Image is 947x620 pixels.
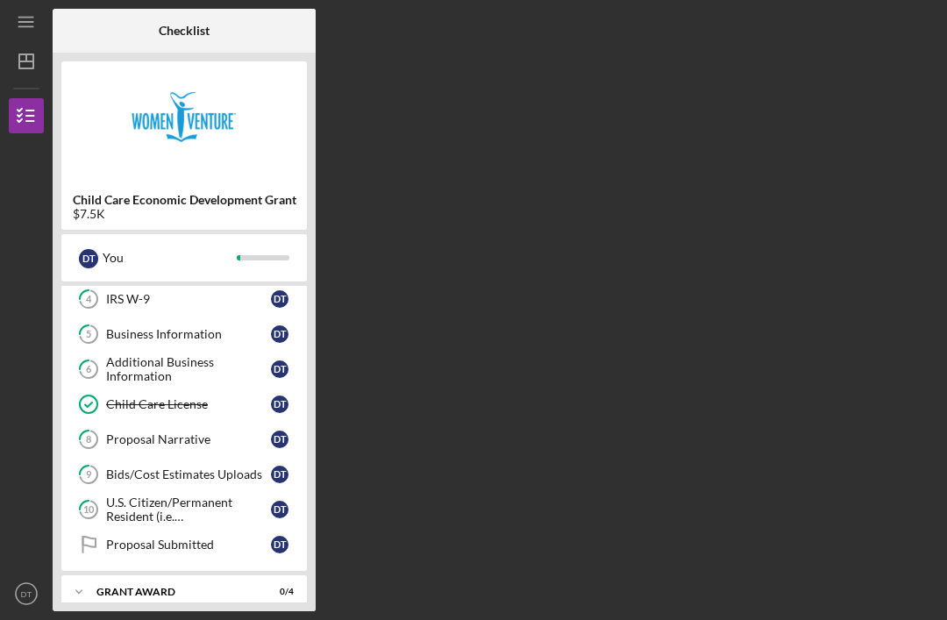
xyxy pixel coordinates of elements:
div: D T [271,536,288,553]
div: Proposal Narrative [106,432,271,446]
div: D T [79,249,98,268]
div: Business Information [106,327,271,341]
tspan: 8 [86,434,91,445]
div: D T [271,325,288,343]
a: 5Business InformationDT [70,317,298,352]
div: D T [271,290,288,308]
div: IRS W-9 [106,292,271,306]
b: Child Care Economic Development Grant [73,193,296,207]
div: D T [271,396,288,413]
a: 8Proposal NarrativeDT [70,422,298,457]
div: Grant Award [96,587,250,597]
div: U.S. Citizen/Permanent Resident (i.e. [DEMOGRAPHIC_DATA])? [106,495,271,524]
a: 9Bids/Cost Estimates UploadsDT [70,457,298,492]
tspan: 9 [86,469,92,481]
div: Child Care License [106,397,271,411]
tspan: 10 [83,504,95,516]
div: D T [271,466,288,483]
a: Child Care LicenseDT [70,387,298,422]
a: 10U.S. Citizen/Permanent Resident (i.e. [DEMOGRAPHIC_DATA])?DT [70,492,298,527]
a: 4IRS W-9DT [70,281,298,317]
div: D T [271,360,288,378]
div: You [103,243,237,273]
b: Checklist [159,24,210,38]
div: 0 / 4 [262,587,294,597]
div: $7.5K [73,207,296,221]
div: Additional Business Information [106,355,271,383]
tspan: 4 [86,294,92,305]
div: D T [271,431,288,448]
tspan: 6 [86,364,92,375]
a: Proposal SubmittedDT [70,527,298,562]
button: DT [9,576,44,611]
text: DT [21,589,32,599]
div: Proposal Submitted [106,538,271,552]
tspan: 5 [86,329,91,340]
div: D T [271,501,288,518]
a: 6Additional Business InformationDT [70,352,298,387]
img: Product logo [61,70,307,175]
div: Bids/Cost Estimates Uploads [106,467,271,481]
